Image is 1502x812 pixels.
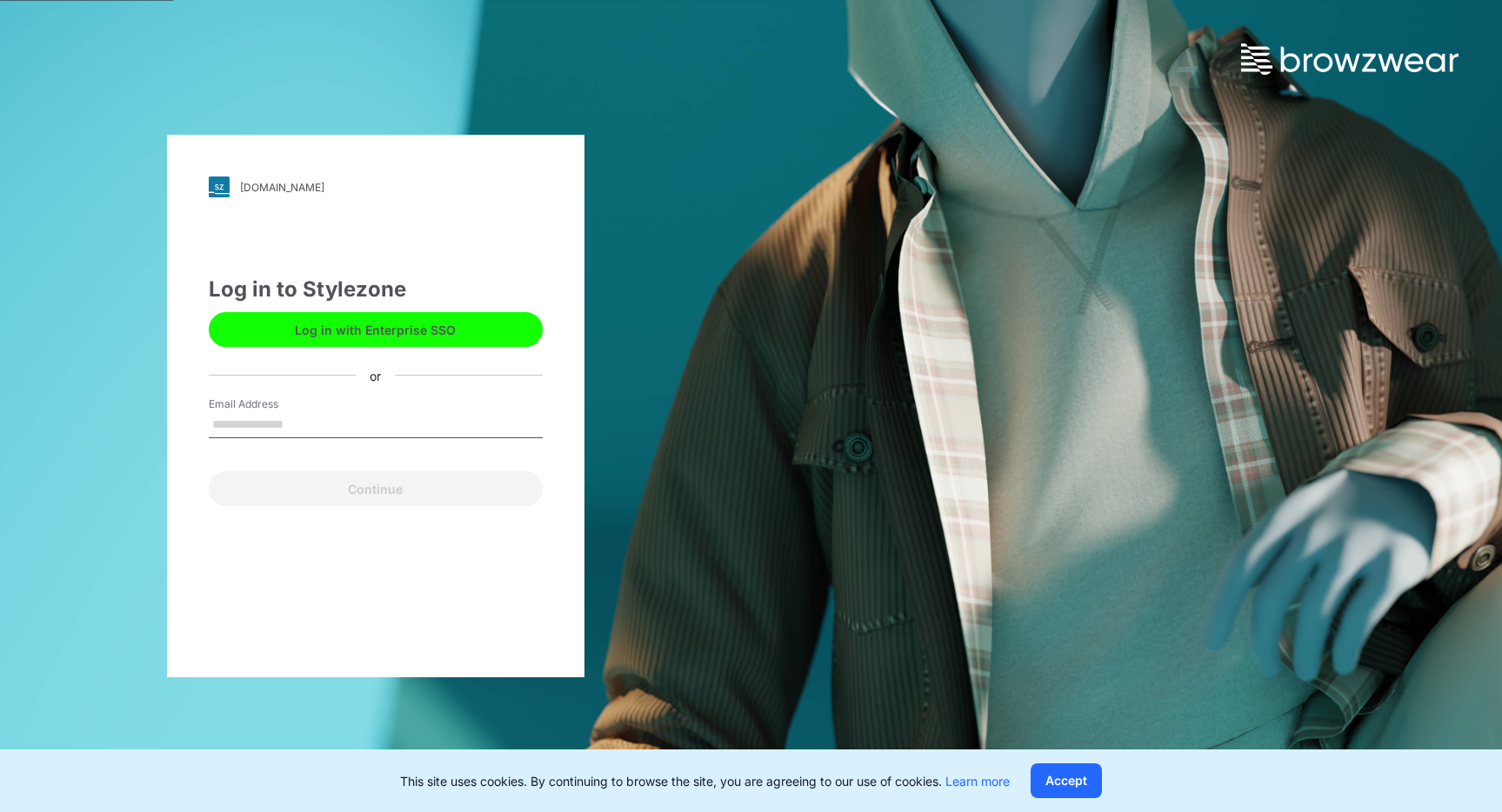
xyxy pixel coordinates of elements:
[209,312,543,347] button: Log in with Enterprise SSO
[209,176,230,197] img: svg+xml;base64,PHN2ZyB3aWR0aD0iMjgiIGhlaWdodD0iMjgiIHZpZXdCb3g9IjAgMCAyOCAyOCIgZmlsbD0ibm9uZSIgeG...
[240,181,324,194] div: [DOMAIN_NAME]
[209,274,543,305] div: Log in to Stylezone
[1241,43,1459,75] img: browzwear-logo.73288ffb.svg
[356,366,395,384] div: or
[1031,763,1102,798] button: Accept
[209,176,543,197] a: [DOMAIN_NAME]
[209,396,330,412] label: Email Address
[400,772,1010,790] p: This site uses cookies. By continuing to browse the site, you are agreeing to our use of cookies.
[945,774,1010,789] a: Learn more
